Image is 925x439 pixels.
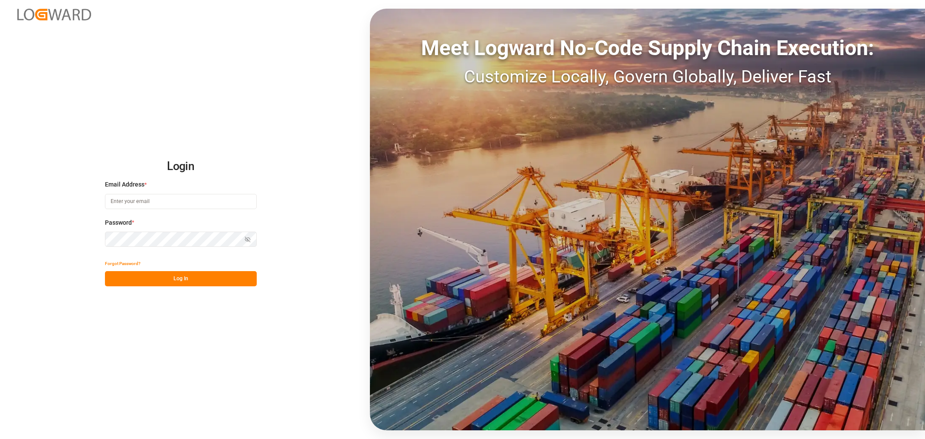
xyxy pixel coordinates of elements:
[370,33,925,64] div: Meet Logward No-Code Supply Chain Execution:
[105,218,132,227] span: Password
[105,271,257,286] button: Log In
[105,153,257,180] h2: Login
[370,64,925,90] div: Customize Locally, Govern Globally, Deliver Fast
[105,256,141,271] button: Forgot Password?
[105,194,257,209] input: Enter your email
[105,180,144,189] span: Email Address
[17,9,91,20] img: Logward_new_orange.png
